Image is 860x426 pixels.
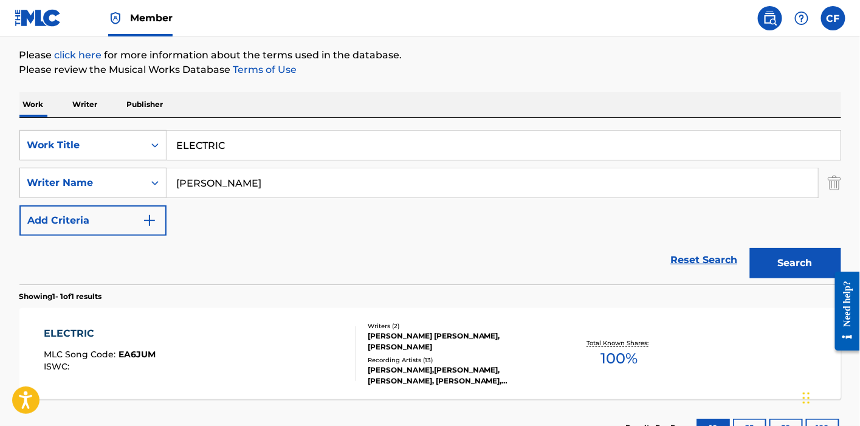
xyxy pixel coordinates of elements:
[27,138,137,153] div: Work Title
[665,247,744,273] a: Reset Search
[758,6,782,30] a: Public Search
[19,92,47,117] p: Work
[19,308,841,399] a: ELECTRICMLC Song Code:EA6JUMISWC:Writers (2)[PERSON_NAME] [PERSON_NAME], [PERSON_NAME]Recording A...
[750,248,841,278] button: Search
[789,6,814,30] div: Help
[763,11,777,26] img: search
[231,64,297,75] a: Terms of Use
[828,168,841,198] img: Delete Criterion
[19,63,841,77] p: Please review the Musical Works Database
[368,331,551,352] div: [PERSON_NAME] [PERSON_NAME], [PERSON_NAME]
[19,130,841,284] form: Search Form
[19,205,167,236] button: Add Criteria
[368,365,551,386] div: [PERSON_NAME],[PERSON_NAME], [PERSON_NAME], [PERSON_NAME], [PERSON_NAME], [PERSON_NAME],[PERSON_N...
[15,9,61,27] img: MLC Logo
[794,11,809,26] img: help
[587,338,652,348] p: Total Known Shares:
[44,361,72,372] span: ISWC :
[55,49,102,61] a: click here
[69,92,101,117] p: Writer
[142,213,157,228] img: 9d2ae6d4665cec9f34b9.svg
[803,380,810,416] div: Drag
[821,6,845,30] div: User Menu
[368,321,551,331] div: Writers ( 2 )
[130,11,173,25] span: Member
[19,291,102,302] p: Showing 1 - 1 of 1 results
[19,48,841,63] p: Please for more information about the terms used in the database.
[799,368,860,426] iframe: Chat Widget
[44,349,119,360] span: MLC Song Code :
[119,349,156,360] span: EA6JUM
[27,176,137,190] div: Writer Name
[826,262,860,360] iframe: Resource Center
[44,326,156,341] div: ELECTRIC
[123,92,167,117] p: Publisher
[108,11,123,26] img: Top Rightsholder
[601,348,638,369] span: 100 %
[368,356,551,365] div: Recording Artists ( 13 )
